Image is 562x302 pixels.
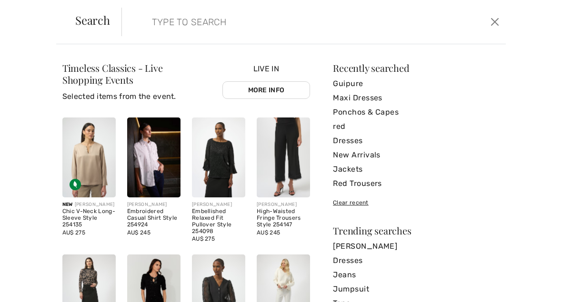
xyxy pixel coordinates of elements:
[62,229,85,236] span: AU$ 275
[333,239,500,253] a: [PERSON_NAME]
[488,14,502,29] button: Close
[192,117,245,197] img: Embellished Relaxed Fit Pullover Style 254098. Black
[127,229,151,236] span: AU$ 245
[257,229,280,236] span: AU$ 245
[257,201,310,208] div: [PERSON_NAME]
[192,235,215,242] span: AU$ 275
[333,198,500,207] div: Clear recent
[333,63,500,73] div: Recently searched
[62,117,116,197] img: Chic V-Neck Long-Sleeve Style 254135. Fawn
[333,226,500,235] div: Trending searches
[70,179,81,190] img: Sustainable Fabric
[333,119,500,134] a: red
[333,105,500,119] a: Ponchos & Capes
[62,202,73,207] span: New
[145,8,402,36] input: TYPE TO SEARCH
[333,91,500,105] a: Maxi Dresses
[333,282,500,296] a: Jumpsuit
[222,63,310,110] div: Live In
[62,61,163,86] span: Timeless Classics - Live Shopping Events
[127,208,181,228] div: Embroidered Casual Shirt Style 254924
[257,117,310,197] img: High-Waisted Fringe Trousers Style 254147. Black
[127,201,181,208] div: [PERSON_NAME]
[333,253,500,268] a: Dresses
[333,268,500,282] a: Jeans
[75,14,110,26] span: Search
[192,201,245,208] div: [PERSON_NAME]
[62,201,116,208] div: [PERSON_NAME]
[333,134,500,148] a: Dresses
[62,91,222,102] p: Selected items from the event.
[333,162,500,176] a: Jackets
[333,176,500,191] a: Red Trousers
[257,208,310,228] div: High-Waisted Fringe Trousers Style 254147
[62,208,116,228] div: Chic V-Neck Long-Sleeve Style 254135
[333,77,500,91] a: Guipure
[333,148,500,162] a: New Arrivals
[127,117,181,197] img: Embroidered Casual Shirt Style 254924. White
[222,81,310,99] a: More Info
[192,208,245,234] div: Embellished Relaxed Fit Pullover Style 254098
